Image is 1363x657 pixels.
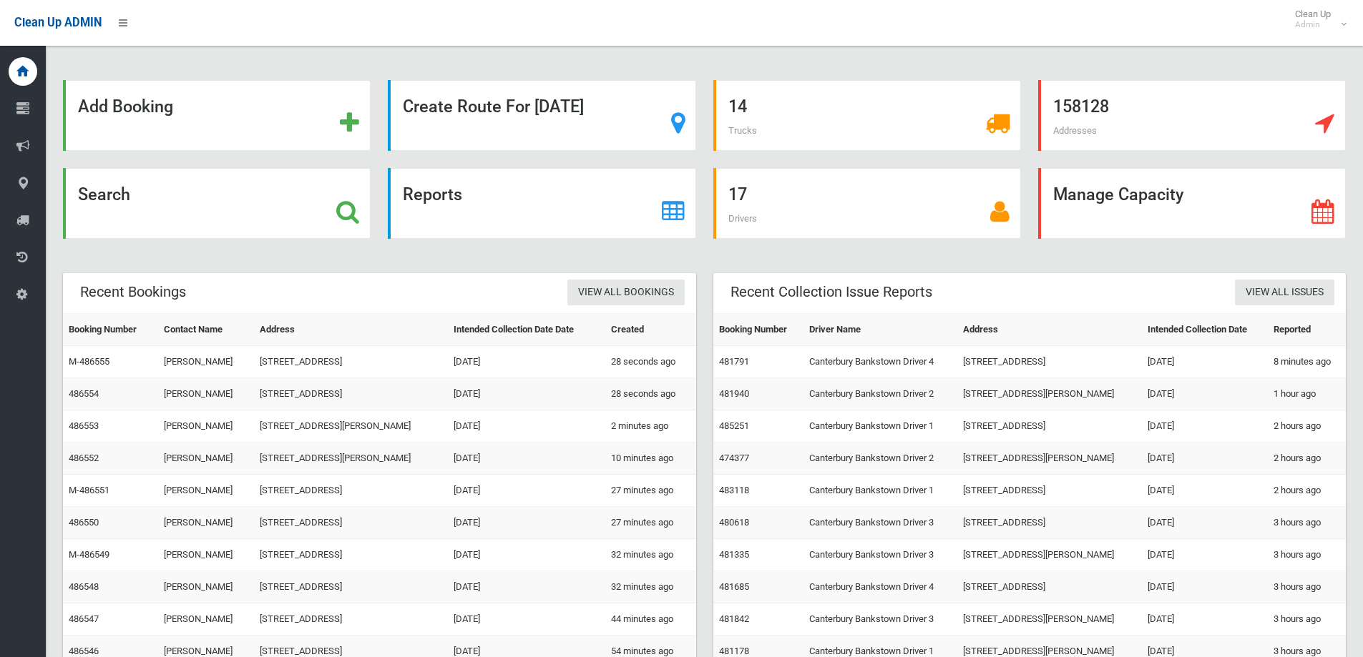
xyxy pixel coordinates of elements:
[803,603,958,636] td: Canterbury Bankstown Driver 3
[605,378,696,410] td: 28 seconds ago
[448,410,605,443] td: [DATE]
[1142,475,1268,507] td: [DATE]
[1268,507,1346,539] td: 3 hours ago
[1268,378,1346,410] td: 1 hour ago
[605,443,696,475] td: 10 minutes ago
[803,346,958,378] td: Canterbury Bankstown Driver 4
[254,314,448,346] th: Address
[728,184,747,204] strong: 17
[1268,443,1346,475] td: 2 hours ago
[605,314,696,346] th: Created
[254,443,448,475] td: [STREET_ADDRESS][PERSON_NAME]
[1053,184,1183,204] strong: Manage Capacity
[158,571,254,603] td: [PERSON_NAME]
[713,278,949,306] header: Recent Collection Issue Reports
[605,571,696,603] td: 32 minutes ago
[254,539,448,571] td: [STREET_ADDRESS]
[69,485,109,495] a: M-486551
[803,475,958,507] td: Canterbury Bankstown Driver 1
[1142,410,1268,443] td: [DATE]
[728,213,757,224] span: Drivers
[957,410,1142,443] td: [STREET_ADDRESS]
[719,388,749,399] a: 481940
[1235,280,1334,306] a: View All Issues
[803,571,958,603] td: Canterbury Bankstown Driver 4
[69,646,99,656] a: 486546
[719,453,749,463] a: 474377
[254,410,448,443] td: [STREET_ADDRESS][PERSON_NAME]
[158,346,254,378] td: [PERSON_NAME]
[448,507,605,539] td: [DATE]
[713,80,1021,151] a: 14 Trucks
[63,168,371,239] a: Search
[63,314,158,346] th: Booking Number
[719,581,749,592] a: 481685
[158,539,254,571] td: [PERSON_NAME]
[1142,507,1268,539] td: [DATE]
[605,410,696,443] td: 2 minutes ago
[69,517,99,528] a: 486550
[1142,346,1268,378] td: [DATE]
[1142,571,1268,603] td: [DATE]
[719,517,749,528] a: 480618
[254,603,448,636] td: [STREET_ADDRESS]
[388,168,695,239] a: Reports
[957,507,1142,539] td: [STREET_ADDRESS]
[1268,603,1346,636] td: 3 hours ago
[69,420,99,431] a: 486553
[69,356,109,367] a: M-486555
[803,314,958,346] th: Driver Name
[1038,80,1346,151] a: 158128 Addresses
[719,485,749,495] a: 483118
[448,603,605,636] td: [DATE]
[957,475,1142,507] td: [STREET_ADDRESS]
[63,278,203,306] header: Recent Bookings
[448,539,605,571] td: [DATE]
[158,410,254,443] td: [PERSON_NAME]
[254,475,448,507] td: [STREET_ADDRESS]
[448,571,605,603] td: [DATE]
[254,571,448,603] td: [STREET_ADDRESS]
[719,646,749,656] a: 481178
[728,125,757,136] span: Trucks
[448,346,605,378] td: [DATE]
[63,80,371,151] a: Add Booking
[1268,539,1346,571] td: 3 hours ago
[158,314,254,346] th: Contact Name
[1053,125,1097,136] span: Addresses
[957,378,1142,410] td: [STREET_ADDRESS][PERSON_NAME]
[713,314,803,346] th: Booking Number
[1288,9,1345,30] span: Clean Up
[69,549,109,560] a: M-486549
[448,314,605,346] th: Intended Collection Date Date
[567,280,685,306] a: View All Bookings
[713,168,1021,239] a: 17 Drivers
[1142,443,1268,475] td: [DATE]
[728,97,747,117] strong: 14
[14,16,102,29] span: Clean Up ADMIN
[957,346,1142,378] td: [STREET_ADDRESS]
[719,613,749,624] a: 481842
[78,97,173,117] strong: Add Booking
[403,97,584,117] strong: Create Route For [DATE]
[605,539,696,571] td: 32 minutes ago
[1268,346,1346,378] td: 8 minutes ago
[254,378,448,410] td: [STREET_ADDRESS]
[254,507,448,539] td: [STREET_ADDRESS]
[957,314,1142,346] th: Address
[158,378,254,410] td: [PERSON_NAME]
[448,443,605,475] td: [DATE]
[158,603,254,636] td: [PERSON_NAME]
[803,378,958,410] td: Canterbury Bankstown Driver 2
[388,80,695,151] a: Create Route For [DATE]
[719,356,749,367] a: 481791
[254,346,448,378] td: [STREET_ADDRESS]
[957,443,1142,475] td: [STREET_ADDRESS][PERSON_NAME]
[69,613,99,624] a: 486547
[158,443,254,475] td: [PERSON_NAME]
[803,507,958,539] td: Canterbury Bankstown Driver 3
[1038,168,1346,239] a: Manage Capacity
[605,346,696,378] td: 28 seconds ago
[448,475,605,507] td: [DATE]
[605,507,696,539] td: 27 minutes ago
